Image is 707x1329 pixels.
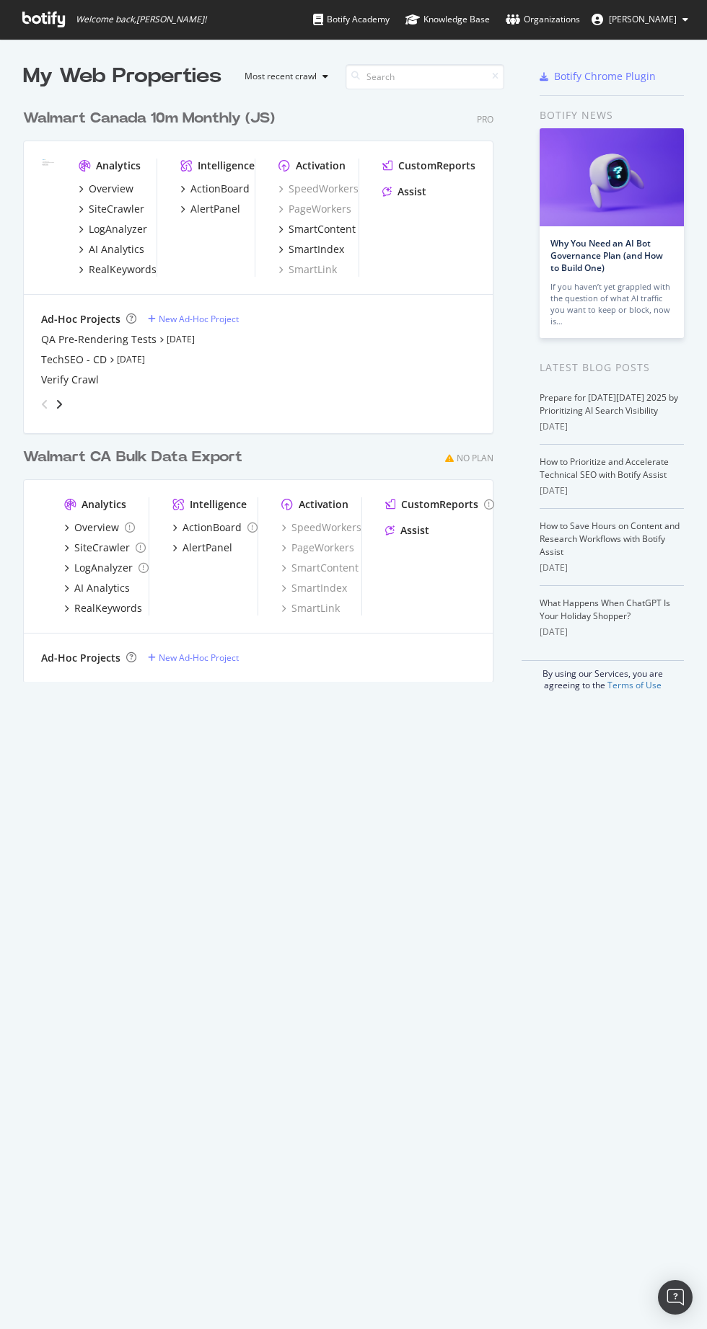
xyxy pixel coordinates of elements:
a: QA Pre-Rendering Tests [41,332,157,347]
button: Most recent crawl [233,65,334,88]
div: AI Analytics [89,242,144,257]
div: AlertPanel [190,202,240,216]
div: SmartContent [281,561,359,575]
a: SpeedWorkers [278,182,359,196]
a: AlertPanel [180,202,240,216]
a: Why You Need an AI Bot Governance Plan (and How to Build One) [550,237,663,274]
div: Latest Blog Posts [540,360,684,375]
a: CustomReports [385,497,494,512]
span: Welcome back, [PERSON_NAME] ! [76,14,206,25]
div: Overview [89,182,133,196]
a: How to Prioritize and Accelerate Technical SEO with Botify Assist [540,455,669,481]
div: LogAnalyzer [89,222,147,236]
div: By using our Services, you are agreeing to the [522,660,684,691]
a: [DATE] [117,353,145,365]
div: [DATE] [540,626,684,639]
div: CustomReports [401,497,478,512]
span: Costa Dallis [609,13,677,25]
a: RealKeywords [64,601,142,615]
div: AI Analytics [74,581,130,595]
a: ActionBoard [172,520,258,535]
div: If you haven’t yet grappled with the question of what AI traffic you want to keep or block, now is… [550,281,673,327]
div: Most recent crawl [245,72,317,81]
a: Overview [79,182,133,196]
a: AI Analytics [64,581,130,595]
div: Activation [296,159,346,173]
a: [DATE] [167,333,195,345]
div: Activation [299,497,348,512]
div: Ad-Hoc Projects [41,312,120,326]
a: SiteCrawler [64,541,146,555]
div: Botify news [540,107,684,123]
div: Open Intercom Messenger [658,1280,693,1315]
div: Botify Chrome Plugin [554,69,656,84]
a: What Happens When ChatGPT Is Your Holiday Shopper? [540,597,670,622]
a: SmartIndex [281,581,347,595]
a: SiteCrawler [79,202,144,216]
a: Walmart Canada 10m Monthly (JS) [23,108,281,129]
a: AlertPanel [172,541,232,555]
input: Search [346,64,504,89]
img: Why You Need an AI Bot Governance Plan (and How to Build One) [540,128,684,226]
a: AI Analytics [79,242,144,257]
a: SpeedWorkers [281,520,361,535]
div: Analytics [96,159,141,173]
a: SmartContent [278,222,356,236]
a: Walmart CA Bulk Data Export [23,447,248,468]
div: LogAnalyzer [74,561,133,575]
a: Overview [64,520,135,535]
div: RealKeywords [74,601,142,615]
a: SmartLink [281,601,340,615]
a: TechSEO - CD [41,352,107,367]
div: PageWorkers [281,541,354,555]
a: SmartLink [278,262,337,277]
div: New Ad-Hoc Project [159,652,239,664]
div: Botify Academy [313,12,390,27]
div: Assist [400,523,429,538]
a: Verify Crawl [41,373,99,387]
div: SiteCrawler [89,202,144,216]
a: Assist [382,185,426,199]
div: Knowledge Base [405,12,490,27]
div: angle-right [54,397,64,412]
a: Terms of Use [607,679,662,691]
a: LogAnalyzer [64,561,149,575]
a: LogAnalyzer [79,222,147,236]
div: CustomReports [398,159,475,173]
a: SmartIndex [278,242,344,257]
div: [DATE] [540,561,684,574]
div: Walmart CA Bulk Data Export [23,447,242,468]
div: grid [23,91,505,682]
div: [DATE] [540,420,684,433]
a: Prepare for [DATE][DATE] 2025 by Prioritizing AI Search Visibility [540,391,678,417]
div: Walmart Canada 10m Monthly (JS) [23,108,275,129]
div: New Ad-Hoc Project [159,313,239,325]
a: New Ad-Hoc Project [148,652,239,664]
div: Ad-Hoc Projects [41,651,120,665]
div: AlertPanel [183,541,232,555]
a: Assist [385,523,429,538]
div: PageWorkers [278,202,351,216]
div: ActionBoard [183,520,242,535]
div: angle-left [35,393,54,416]
a: ActionBoard [180,182,250,196]
div: No Plan [457,452,493,464]
div: Organizations [506,12,580,27]
a: Botify Chrome Plugin [540,69,656,84]
a: CustomReports [382,159,475,173]
div: Overview [74,520,119,535]
div: SmartIndex [289,242,344,257]
a: How to Save Hours on Content and Research Workflows with Botify Assist [540,520,680,558]
div: Analytics [82,497,126,512]
a: New Ad-Hoc Project [148,313,239,325]
div: ActionBoard [190,182,250,196]
div: SiteCrawler [74,541,130,555]
div: Intelligence [190,497,247,512]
